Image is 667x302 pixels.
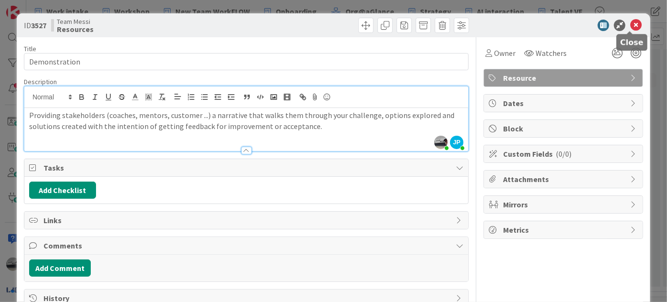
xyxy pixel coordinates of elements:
b: Resources [57,25,94,33]
p: Providing stakeholders (coaches, mentors, customer ...) a narrative that walks them through your ... [29,110,463,131]
span: Tasks [43,162,451,173]
span: Mirrors [503,199,625,210]
label: Title [24,44,36,53]
img: jIClQ55mJEe4la83176FWmfCkxn1SgSj.jpg [434,136,448,149]
span: Attachments [503,173,625,185]
span: JP [450,136,463,149]
span: Owner [494,47,516,59]
span: Description [24,77,57,86]
button: Add Checklist [29,182,96,199]
span: Comments [43,240,451,251]
button: Add Comment [29,259,91,277]
span: Links [43,215,451,226]
h5: Close [620,38,644,47]
span: Metrics [503,224,625,236]
span: ID [24,20,46,31]
span: Custom Fields [503,148,625,160]
span: Resource [503,72,625,84]
span: Block [503,123,625,134]
b: 3527 [31,21,46,30]
span: Watchers [536,47,567,59]
span: Team Messi [57,18,94,25]
span: Dates [503,97,625,109]
span: ( 0/0 ) [556,149,571,159]
input: type card name here... [24,53,469,70]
